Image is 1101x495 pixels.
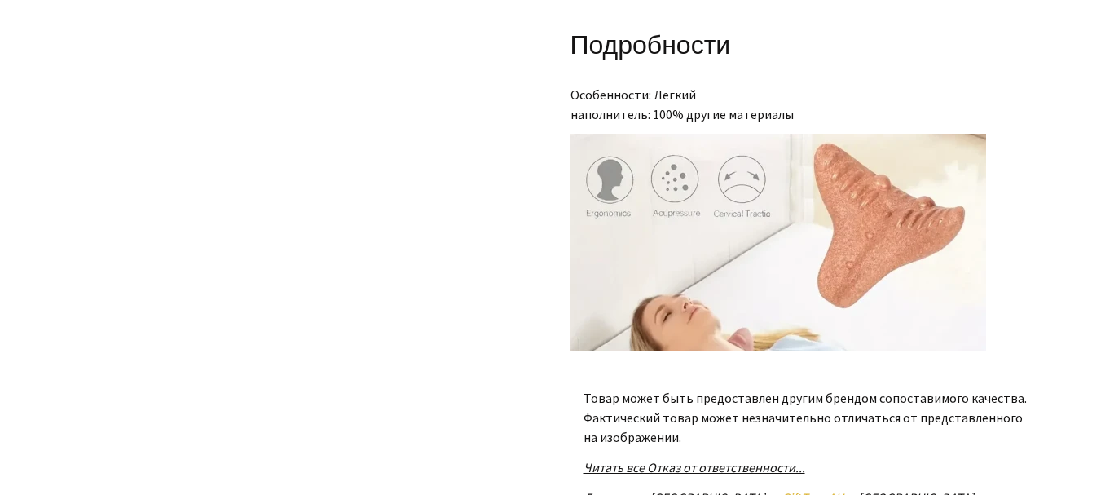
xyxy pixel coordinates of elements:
font: наполнитель: 100% другие материалы [570,106,794,122]
font: Товар может быть предоставлен другим брендом сопоставимого качества. [584,390,1027,406]
font: Фактический товар может незначительно отличаться от представленного на изображении. [584,409,1023,445]
font: Подробности [570,28,731,60]
font: Особенности: Легкий [570,86,696,103]
a: Читать все Отказ от ответственности... [584,459,805,475]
